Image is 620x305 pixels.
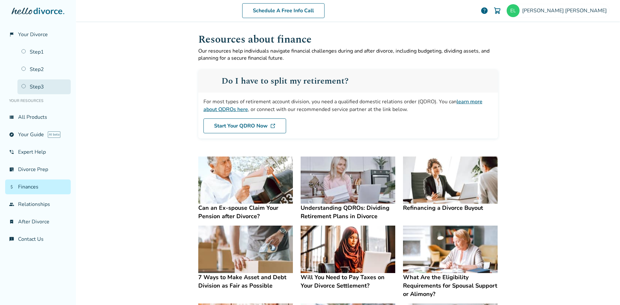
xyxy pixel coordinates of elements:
[403,273,498,298] h4: What Are the Eligibility Requirements for Spousal Support or Alimony?
[301,226,395,273] img: Will You Need to Pay Taxes on Your Divorce Settlement?
[198,226,293,290] a: 7 Ways to Make Asset and Debt Division as Fair as Possible7 Ways to Make Asset and Debt Division ...
[403,226,498,273] img: What Are the Eligibility Requirements for Spousal Support or Alimony?
[9,219,14,224] span: bookmark_check
[203,98,493,113] div: For most types of retirement account division, you need a qualified domestic relations order (QDR...
[5,145,71,159] a: phone_in_talkExpert Help
[222,77,348,85] h2: Do I have to split my retirement?
[5,27,71,42] a: flag_2Your Divorce
[9,167,14,172] span: list_alt_check
[5,179,71,194] a: attach_moneyFinances
[9,149,14,155] span: phone_in_talk
[198,273,293,290] h4: 7 Ways to Make Asset and Debt Division as Fair as Possible
[203,75,216,87] img: QDRO
[242,3,325,18] a: Schedule A Free Info Call
[198,157,293,221] a: Can an Ex-spouse Claim Your Pension after Divorce?Can an Ex-spouse Claim Your Pension after Divorce?
[5,127,71,142] a: exploreYour GuideAI beta
[48,131,60,138] span: AI beta
[301,226,395,290] a: Will You Need to Pay Taxes on Your Divorce Settlement?Will You Need to Pay Taxes on Your Divorce ...
[17,62,71,77] a: Step2
[270,123,275,128] img: DL
[9,184,14,189] span: attach_money
[9,132,14,137] span: explore
[5,162,71,177] a: list_alt_checkDivorce Prep
[9,32,14,37] span: flag_2
[17,45,71,59] a: Step1
[203,118,286,133] a: Start Your QDRO Now
[5,232,71,247] a: chat_infoContact Us
[198,204,293,220] h4: Can an Ex-spouse Claim Your Pension after Divorce?
[493,7,501,15] img: Cart
[198,226,293,273] img: 7 Ways to Make Asset and Debt Division as Fair as Possible
[403,204,498,212] h4: Refinancing a Divorce Buyout
[5,197,71,212] a: groupRelationships
[403,157,498,212] a: Refinancing a Divorce BuyoutRefinancing a Divorce Buyout
[198,47,498,62] p: Our resources help individuals navigate financial challenges during and after divorce, including ...
[9,115,14,120] span: view_list
[18,31,48,38] span: Your Divorce
[480,7,488,15] a: help
[507,4,520,17] img: erilozanosuzieare@gmail.com
[522,7,609,14] span: [PERSON_NAME] [PERSON_NAME]
[5,110,71,125] a: view_listAll Products
[17,79,71,94] a: Step3
[301,157,395,221] a: Understanding QDROs: Dividing Retirement Plans in DivorceUnderstanding QDROs: Dividing Retirement...
[301,204,395,220] h4: Understanding QDROs: Dividing Retirement Plans in Divorce
[5,214,71,229] a: bookmark_checkAfter Divorce
[403,157,498,204] img: Refinancing a Divorce Buyout
[9,202,14,207] span: group
[198,32,498,47] h1: Resources about finance
[9,237,14,242] span: chat_info
[301,157,395,204] img: Understanding QDROs: Dividing Retirement Plans in Divorce
[588,274,620,305] iframe: Chat Widget
[403,226,498,298] a: What Are the Eligibility Requirements for Spousal Support or Alimony?What Are the Eligibility Req...
[5,94,71,107] li: Your Resources
[301,273,395,290] h4: Will You Need to Pay Taxes on Your Divorce Settlement?
[198,157,293,204] img: Can an Ex-spouse Claim Your Pension after Divorce?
